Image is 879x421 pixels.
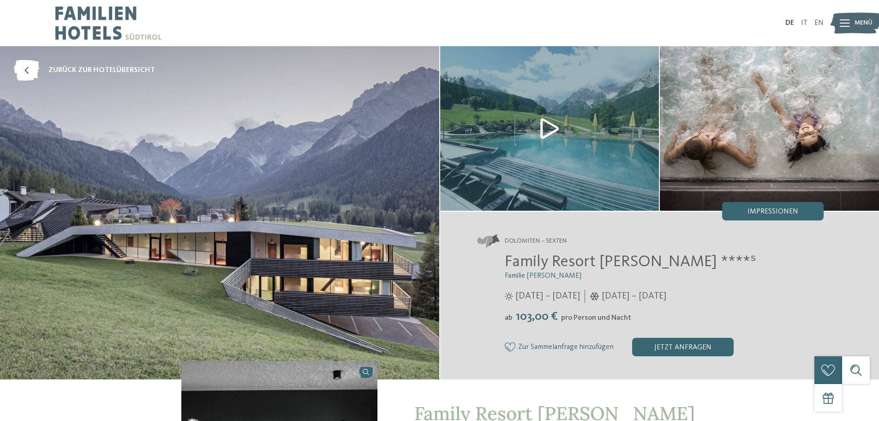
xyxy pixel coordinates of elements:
div: jetzt anfragen [632,338,734,356]
span: 103,00 € [514,311,560,323]
a: EN [814,19,824,27]
a: zurück zur Hotelübersicht [14,60,155,81]
a: IT [801,19,807,27]
span: zurück zur Hotelübersicht [48,65,155,75]
span: Zur Sammelanfrage hinzufügen [518,343,614,352]
i: Öffnungszeiten im Winter [590,292,599,300]
span: Familie [PERSON_NAME] [505,272,581,280]
span: ab [505,314,513,322]
span: Menü [855,18,873,28]
a: DE [785,19,794,27]
img: Unser Familienhotel in Sexten, euer Urlaubszuhause in den Dolomiten [440,46,659,211]
span: Family Resort [PERSON_NAME] ****ˢ [505,254,756,270]
i: Öffnungszeiten im Sommer [505,292,513,300]
span: pro Person und Nacht [561,314,631,322]
span: Dolomiten – Sexten [505,237,567,246]
img: Unser Familienhotel in Sexten, euer Urlaubszuhause in den Dolomiten [660,46,879,211]
span: Impressionen [747,208,798,215]
span: [DATE] – [DATE] [515,290,580,303]
span: [DATE] – [DATE] [602,290,666,303]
